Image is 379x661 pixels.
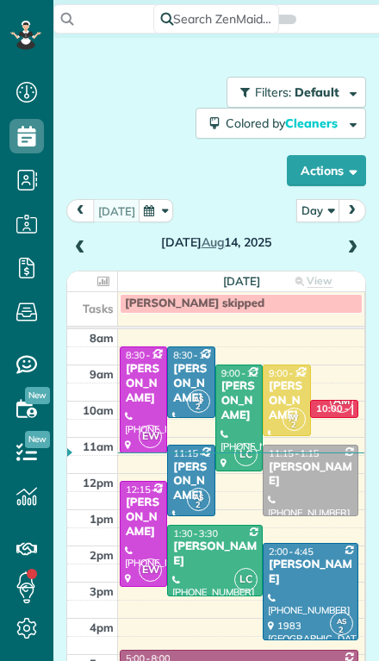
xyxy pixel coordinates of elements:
[66,199,95,222] button: prev
[221,379,258,423] div: [PERSON_NAME]
[126,483,176,496] span: 12:15 - 3:15
[90,512,114,526] span: 1pm
[83,403,114,417] span: 10am
[25,431,50,448] span: New
[268,460,353,490] div: [PERSON_NAME]
[268,379,305,423] div: [PERSON_NAME]
[188,399,209,415] small: 2
[172,539,258,569] div: [PERSON_NAME]
[125,496,162,539] div: [PERSON_NAME]
[338,199,366,222] button: next
[172,362,209,406] div: [PERSON_NAME]
[83,476,114,490] span: 12pm
[173,447,223,459] span: 11:15 - 1:15
[125,362,162,406] div: [PERSON_NAME]
[330,390,353,413] span: AM
[226,115,344,131] span: Colored by
[287,155,366,186] button: Actions
[173,527,218,539] span: 1:30 - 3:30
[196,108,366,139] button: Colored byCleaners
[194,492,203,502] span: AS
[218,77,366,108] a: Filters: Default
[194,394,203,403] span: AS
[96,236,336,249] h2: [DATE] 14, 2025
[126,349,176,361] span: 8:30 - 11:30
[125,296,264,310] span: [PERSON_NAME] skipped
[255,84,291,100] span: Filters:
[296,199,339,222] button: Day
[223,274,260,288] span: [DATE]
[285,115,340,131] span: Cleaners
[188,497,209,514] small: 2
[269,447,319,459] span: 11:15 - 1:15
[295,84,340,100] span: Default
[269,546,314,558] span: 2:00 - 4:45
[90,367,114,381] span: 9am
[83,440,114,453] span: 11am
[227,77,366,108] button: Filters: Default
[289,412,300,421] span: JW
[301,274,332,304] span: View week
[93,199,140,222] button: [DATE]
[283,417,305,433] small: 2
[139,425,162,448] span: EW
[269,367,319,379] span: 9:00 - 11:00
[90,548,114,562] span: 2pm
[172,460,209,504] div: [PERSON_NAME]
[173,349,223,361] span: 8:30 - 10:30
[25,387,50,404] span: New
[221,367,271,379] span: 9:00 - 12:00
[90,331,114,345] span: 8am
[234,443,258,466] span: LC
[202,234,225,250] span: Aug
